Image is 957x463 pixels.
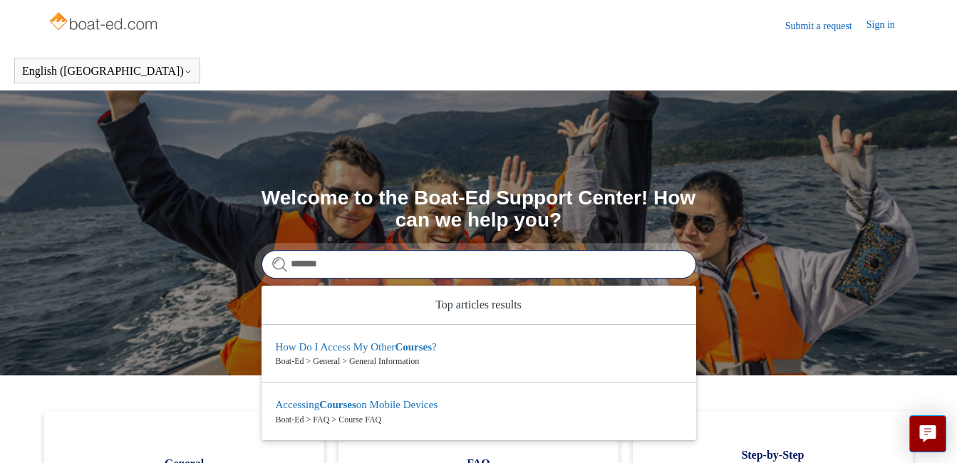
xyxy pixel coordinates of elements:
h1: Welcome to the Boat-Ed Support Center! How can we help you? [262,187,696,231]
zd-autocomplete-header: Top articles results [262,286,696,325]
zd-autocomplete-breadcrumbs-multibrand: Boat-Ed > General > General Information [276,355,682,368]
em: Courses [319,399,356,410]
input: Search [262,250,696,279]
zd-autocomplete-breadcrumbs-multibrand: Boat-Ed > FAQ > Course FAQ [276,413,682,426]
button: English ([GEOGRAPHIC_DATA]) [22,65,192,78]
a: Submit a request [785,19,867,33]
zd-autocomplete-title-multibrand: Suggested result 2 Accessing Courses on Mobile Devices [276,399,438,413]
em: Courses [395,341,432,353]
img: Boat-Ed Help Center home page [48,9,161,37]
button: Live chat [909,415,946,452]
a: Sign in [867,17,909,34]
zd-autocomplete-title-multibrand: Suggested result 1 How Do I Access My Other Courses? [276,341,437,355]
